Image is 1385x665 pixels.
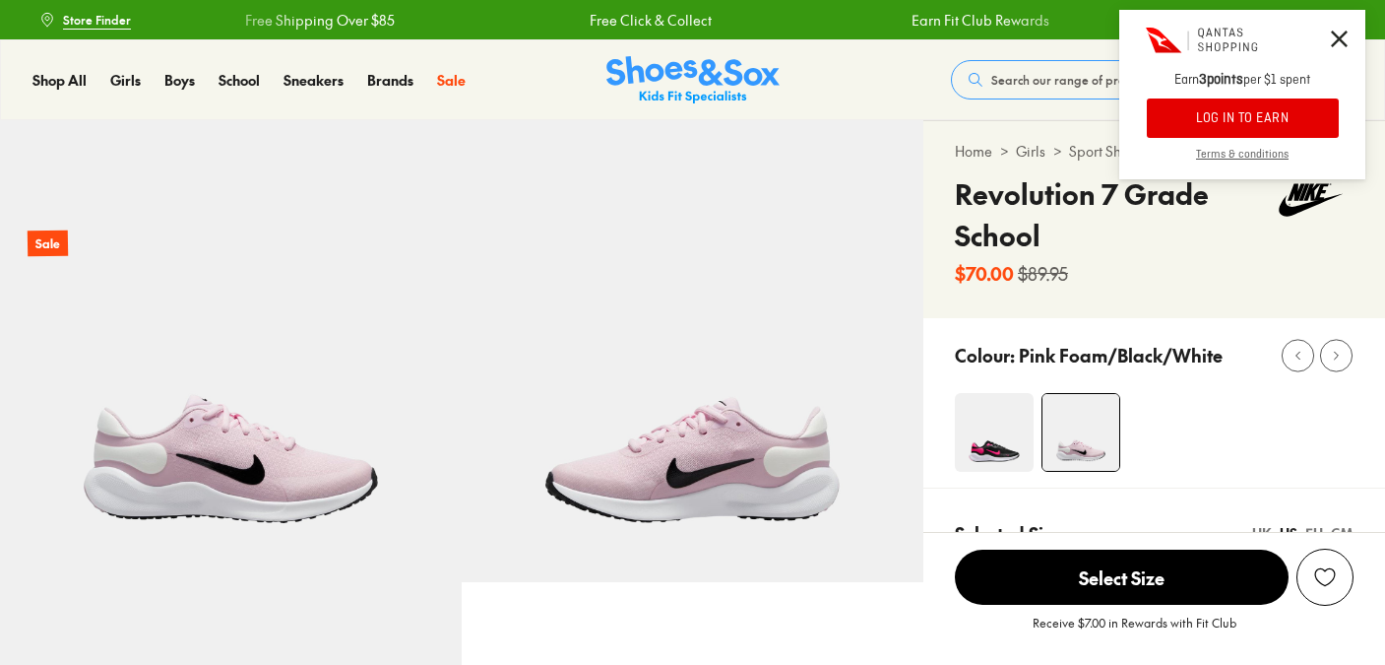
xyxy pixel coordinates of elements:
button: Add to Wishlist [1296,549,1354,606]
p: Selected Size: [955,520,1067,547]
h4: Revolution 7 Grade School [955,173,1268,256]
img: SNS_Logo_Responsive.svg [606,56,780,104]
a: School [219,70,260,91]
a: Sale [437,70,466,91]
a: Girls [110,70,141,91]
div: EU [1305,523,1323,544]
div: UK [1252,523,1272,544]
span: Search our range of products [991,71,1154,89]
button: LOG IN TO EARN [1147,99,1339,138]
a: Shop All [32,70,87,91]
p: Colour: [955,342,1015,368]
span: School [219,70,260,90]
img: 5-453325_1 [462,120,923,582]
a: Earn Fit Club Rewards [912,10,1049,31]
p: Receive $7.00 in Rewards with Fit Club [1033,614,1236,649]
strong: 3 points [1199,71,1243,89]
span: Boys [164,70,195,90]
a: Book a FREE Expert Fitting [1177,2,1346,37]
a: Free Shipping Over $85 [244,10,394,31]
a: Sneakers [283,70,344,91]
a: Home [955,141,992,162]
span: Sale [437,70,466,90]
div: CM [1331,523,1354,544]
img: 4-476458_1 [955,393,1034,472]
div: > > [955,141,1354,162]
a: Store Finder [39,2,131,37]
button: Select Size [955,549,1289,606]
s: $89.95 [1018,260,1068,287]
span: Select Size [955,550,1289,605]
a: Sport Shoes [1069,141,1143,162]
a: Girls [1016,141,1045,162]
span: Sneakers [283,70,344,90]
a: Shoes & Sox [606,56,780,104]
p: Pink Foam/Black/White [1019,342,1223,368]
img: Vendor logo [1268,173,1354,227]
p: Sale [28,231,68,257]
span: Store Finder [63,11,131,29]
span: Shop All [32,70,87,90]
a: Boys [164,70,195,91]
a: Terms & conditions [1119,148,1365,179]
a: Free Click & Collect [589,10,711,31]
p: Earn per $1 spent [1119,71,1365,99]
span: Brands [367,70,413,90]
img: 4-453324_1 [1042,394,1119,471]
div: US [1280,523,1297,544]
button: Search our range of products [951,60,1234,100]
b: $70.00 [955,260,1014,287]
a: Brands [367,70,413,91]
span: Girls [110,70,141,90]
